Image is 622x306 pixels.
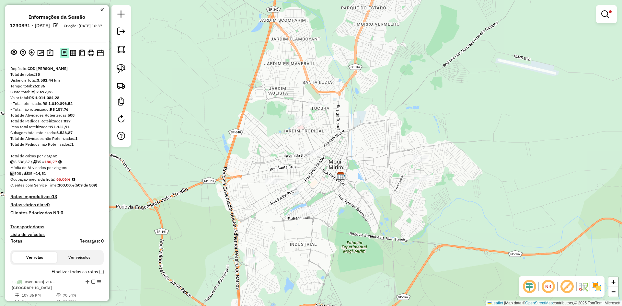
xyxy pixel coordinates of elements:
[10,89,104,95] div: Custo total:
[337,172,345,180] img: CDD Mogi Mirim
[578,281,588,292] img: Fluxo de ruas
[10,118,104,124] div: Total de Pedidos Roteirizados:
[24,172,28,176] i: Total de rotas
[61,210,63,216] strong: 0
[35,72,40,77] strong: 35
[10,202,104,208] h4: Rotas vários dias:
[45,48,55,58] button: Painel de Sugestão
[71,142,74,147] strong: 1
[540,279,556,294] span: Ocultar NR
[10,210,104,216] h4: Clientes Priorizados NR:
[10,171,104,176] div: 508 / 35 =
[44,159,57,164] strong: 186,77
[611,288,616,296] span: −
[10,238,22,244] a: Rotas
[29,95,59,100] strong: R$ 1.011.084,28
[10,95,104,101] div: Valor total:
[56,130,73,135] strong: 6.536,87
[69,48,77,57] button: Visualizar relatório de Roteirização
[21,292,56,299] td: 107,86 KM
[559,279,575,294] span: Exibir rótulo
[115,112,128,127] a: Reroteirizar Sessão
[114,78,128,93] a: Criar rota
[10,165,104,171] div: Média de Atividades por viagem:
[58,160,62,164] i: Meta Caixas/viagem: 219,60 Diferença: -32,83
[10,66,104,72] div: Depósito:
[49,124,70,129] strong: 171.131,71
[96,48,105,58] button: Disponibilidade de veículos
[10,124,104,130] div: Peso total roteirizado:
[10,232,104,237] h4: Lista de veículos
[42,101,73,106] strong: R$ 1.010.896,52
[79,238,104,244] h4: Recargas: 0
[15,300,19,304] i: Total de Atividades
[21,299,56,305] td: 3
[99,270,104,274] input: Finalizar todas as rotas
[77,48,86,58] button: Visualizar Romaneio
[10,77,104,83] div: Distância Total:
[27,48,36,58] button: Adicionar Atividades
[68,113,75,118] strong: 508
[32,84,45,88] strong: 261:36
[100,6,104,13] a: Clique aqui para minimizar o painel
[36,171,46,176] strong: 14,51
[86,280,89,284] em: Alterar sequência das rotas
[75,136,77,141] strong: 1
[91,280,95,284] em: Finalizar rota
[10,142,104,147] div: Total de Pedidos não Roteirizados:
[10,160,14,164] i: Cubagem total roteirizado
[63,292,87,299] td: 70,54%
[58,183,75,187] strong: 100,00%
[10,194,104,199] h4: Rotas improdutivas:
[10,136,104,142] div: Total de Atividades não Roteirizadas:
[599,8,614,21] a: Exibir filtros
[10,224,104,230] h4: Transportadoras
[64,119,71,123] strong: 837
[18,48,27,58] button: Centralizar mapa no depósito ou ponto de apoio
[115,8,128,22] a: Nova sessão e pesquisa
[50,107,68,112] strong: R$ 187,76
[10,101,104,107] div: - Total roteirizado:
[52,268,104,275] label: Finalizar todas as rotas
[486,300,622,306] div: Map data © contributors,© 2025 TomTom, Microsoft
[37,78,60,83] strong: 3.581,44 km
[86,48,96,58] button: Imprimir Rotas
[56,177,71,182] strong: 65,06%
[10,72,104,77] div: Total de rotas:
[10,159,104,165] div: 6.536,87 / 35 =
[115,95,128,110] a: Criar modelo
[10,83,104,89] div: Tempo total:
[47,202,50,208] strong: 0
[12,279,55,290] span: | 216 - [GEOGRAPHIC_DATA]
[10,177,55,182] span: Ocupação média da frota:
[608,287,618,297] a: Zoom out
[504,301,505,305] span: |
[29,14,85,20] h4: Informações da Sessão
[117,45,126,54] img: Selecionar atividades - polígono
[117,64,126,73] img: Selecionar atividades - laço
[488,301,503,305] a: Leaflet
[10,172,14,176] i: Total de Atividades
[97,280,101,284] em: Opções
[10,130,104,136] div: Cubagem total roteirizado:
[12,252,57,263] button: Ver rotas
[10,107,104,112] div: - Total não roteirizado:
[32,160,37,164] i: Total de rotas
[63,299,87,305] td: 88,70%
[10,112,104,118] div: Total de Atividades Roteirizadas:
[609,10,612,13] span: Filtro Ativo
[611,278,616,286] span: +
[9,48,18,58] button: Exibir sessão original
[60,48,69,58] button: Logs desbloquear sessão
[12,299,15,305] td: /
[28,66,68,71] strong: CDD [PERSON_NAME]
[25,279,43,284] span: BWG3630
[72,177,75,181] em: Média calculada utilizando a maior ocupação (%Peso ou %Cubagem) de cada rota da sessão. Rotas cro...
[57,252,102,263] button: Ver veículos
[115,25,128,40] a: Exportar sessão
[525,301,553,305] a: OpenStreetMap
[30,89,52,94] strong: R$ 2.672,26
[52,194,57,199] strong: 13
[56,293,61,297] i: % de utilização do peso
[592,281,602,292] img: Exibir/Ocultar setores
